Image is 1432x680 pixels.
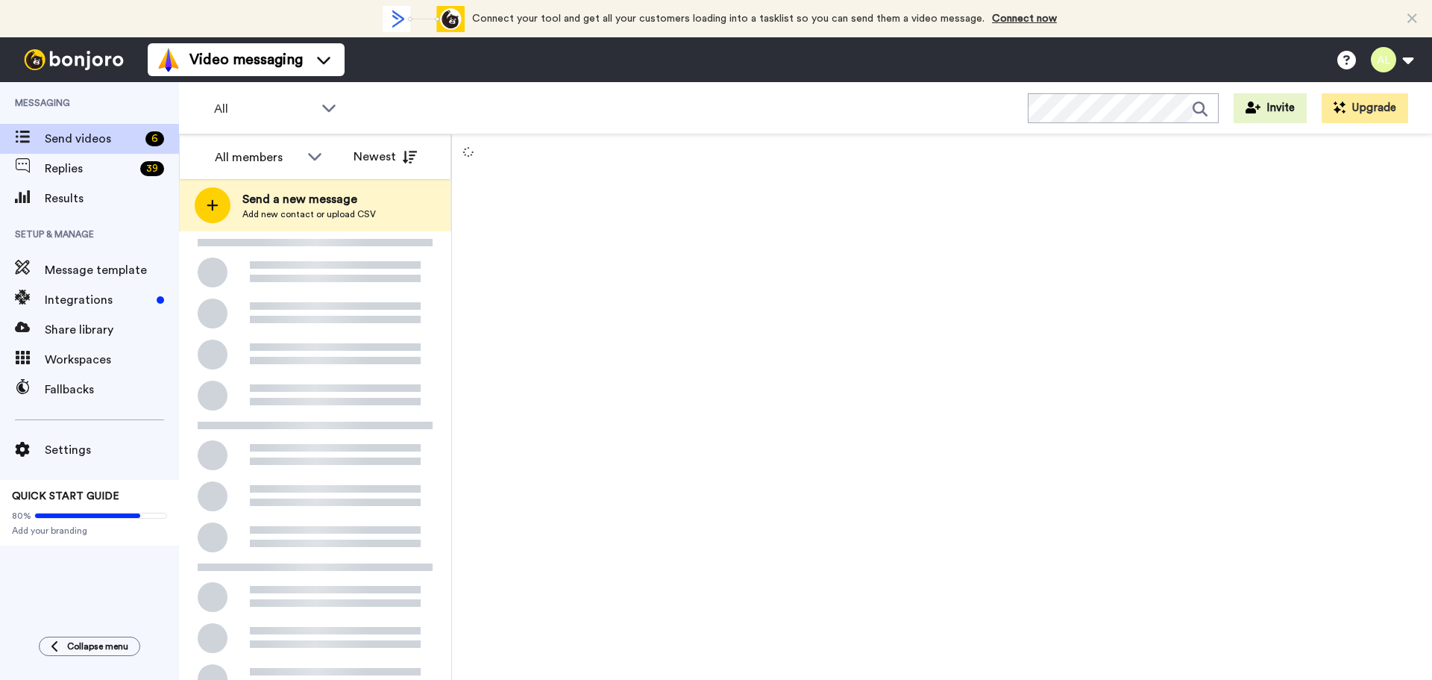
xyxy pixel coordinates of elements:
[383,6,465,32] div: animation
[992,13,1057,24] a: Connect now
[45,351,179,369] span: Workspaces
[45,381,179,399] span: Fallbacks
[215,149,300,166] div: All members
[242,190,376,208] span: Send a new message
[18,49,130,70] img: bj-logo-header-white.svg
[12,510,31,522] span: 80%
[45,261,179,279] span: Message template
[67,640,128,652] span: Collapse menu
[242,208,376,220] span: Add new contact or upload CSV
[1234,93,1307,123] button: Invite
[39,637,140,656] button: Collapse menu
[45,291,151,309] span: Integrations
[140,161,164,176] div: 39
[145,131,164,146] div: 6
[45,160,134,178] span: Replies
[45,441,179,459] span: Settings
[157,48,180,72] img: vm-color.svg
[45,190,179,208] span: Results
[1322,93,1408,123] button: Upgrade
[45,130,139,148] span: Send videos
[12,525,167,537] span: Add your branding
[45,321,179,339] span: Share library
[342,142,428,172] button: Newest
[214,100,314,118] span: All
[472,13,984,24] span: Connect your tool and get all your customers loading into a tasklist so you can send them a video...
[189,49,303,70] span: Video messaging
[12,491,119,502] span: QUICK START GUIDE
